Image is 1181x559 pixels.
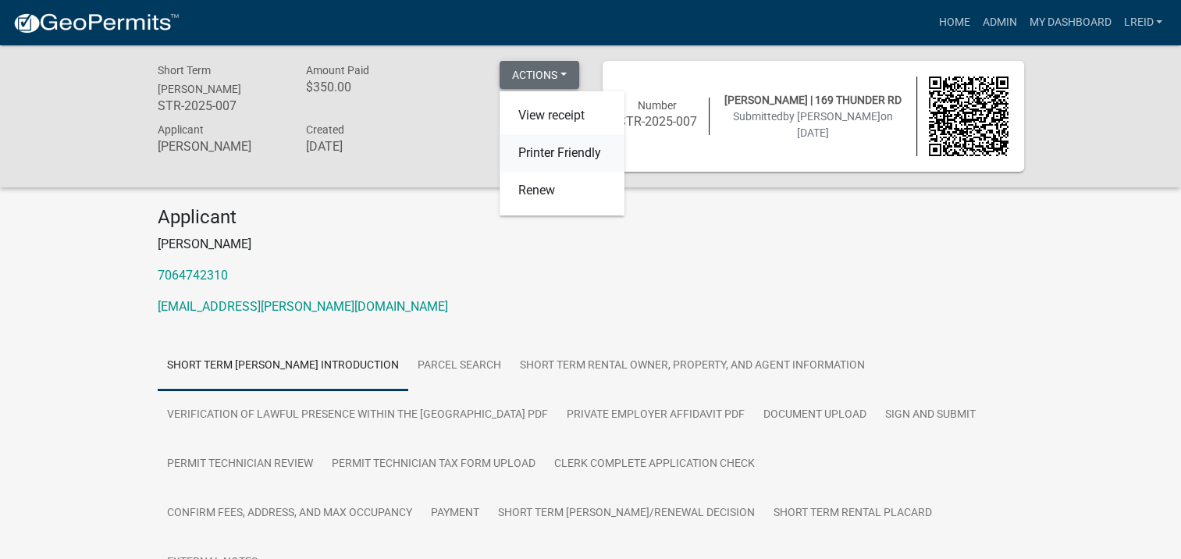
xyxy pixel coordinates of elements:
a: Permit Technician Review [158,440,322,490]
a: LREID [1117,8,1169,37]
a: My Dashboard [1023,8,1117,37]
h6: [DATE] [305,139,430,154]
a: Short Term Rental Placard [764,489,941,539]
span: Short Term [PERSON_NAME] [158,64,241,95]
a: Sign and Submit [876,390,985,440]
span: [PERSON_NAME] | 169 THUNDER RD [724,94,902,106]
p: [PERSON_NAME] [158,235,1024,254]
a: View receipt [500,98,624,135]
a: Confirm Fees, Address, and Max Occupancy [158,489,422,539]
a: 7064742310 [158,268,228,283]
span: Submitted on [DATE] [733,110,893,139]
h6: [PERSON_NAME] [158,139,283,154]
img: QR code [929,77,1008,156]
a: Admin [976,8,1023,37]
a: [EMAIL_ADDRESS][PERSON_NAME][DOMAIN_NAME] [158,299,448,314]
a: Short Term [PERSON_NAME]/Renewal Decision [489,489,764,539]
a: Permit Technician Tax Form Upload [322,440,545,490]
span: Number [638,99,677,112]
h6: STR-2025-007 [618,114,698,129]
a: Private Employer Affidavit PDF [557,390,754,440]
span: Created [305,123,343,136]
a: Printer Friendly [500,135,624,173]
button: Actions [500,61,579,89]
h4: Applicant [158,206,1024,229]
a: Short Term [PERSON_NAME] Introduction [158,341,408,391]
h6: STR-2025-007 [158,98,283,113]
div: Actions [500,91,624,216]
a: Verification of Lawful Presence within the [GEOGRAPHIC_DATA] PDF [158,390,557,440]
a: Document Upload [754,390,876,440]
a: Home [932,8,976,37]
span: Amount Paid [305,64,368,77]
a: Parcel search [408,341,510,391]
h6: $350.00 [305,80,430,94]
a: Renew [500,173,624,210]
a: Payment [422,489,489,539]
span: by [PERSON_NAME] [783,110,880,123]
a: Short Term Rental Owner, Property, and Agent Information [510,341,874,391]
a: Clerk Complete Application Check [545,440,764,490]
span: Applicant [158,123,204,136]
